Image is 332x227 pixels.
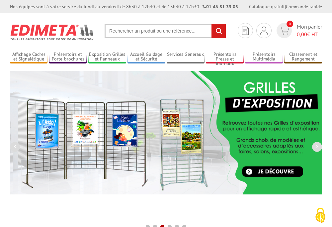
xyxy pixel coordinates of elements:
a: Services Généraux [167,52,204,62]
a: Présentoirs Multimédia [245,52,283,62]
img: devis rapide [280,27,289,35]
a: Exposition Grilles et Panneaux [88,52,126,62]
input: Rechercher un produit ou une référence... [105,24,226,38]
img: Cookies (fenêtre modale) [312,207,329,224]
span: Mon panier [297,23,322,38]
span: € HT [297,31,322,38]
span: 0 [287,21,293,27]
a: Classement et Rangement [284,52,322,62]
img: devis rapide [242,27,249,35]
a: Affichage Cadres et Signalétique [10,52,47,62]
a: Commande rapide [286,4,322,10]
div: | [249,3,322,10]
a: Catalogue gratuit [249,4,285,10]
img: Présentoir, panneau, stand - Edimeta - PLV, affichage, mobilier bureau, entreprise [10,20,95,45]
strong: 01 46 81 33 03 [203,4,238,10]
button: Cookies (fenêtre modale) [309,204,332,227]
a: Présentoirs et Porte-brochures [49,52,87,62]
span: 0,00 [297,31,307,38]
a: Présentoirs Presse et Journaux [206,52,243,62]
a: devis rapide 0 Mon panier 0,00€ HT [275,23,322,38]
div: Nos équipes sont à votre service du lundi au vendredi de 8h30 à 12h30 et de 13h30 à 17h30 [10,3,238,10]
input: rechercher [211,24,226,38]
a: Accueil Guidage et Sécurité [127,52,165,62]
img: devis rapide [260,27,268,35]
